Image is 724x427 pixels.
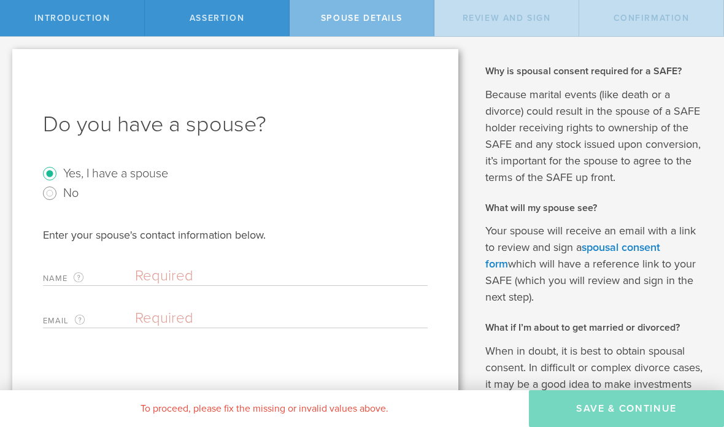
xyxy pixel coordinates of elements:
label: Email [43,314,135,328]
h2: Why is spousal consent required for a SAFE? [485,64,706,78]
label: No [63,183,79,201]
button: Save & Continue [529,390,724,427]
span: Review and Sign [463,13,551,23]
div: Enter your spouse's contact information below. [43,228,428,242]
p: When in doubt, it is best to obtain spousal consent. In difficult or complex divorce cases, it ma... [485,343,706,426]
span: Introduction [34,13,110,23]
span: Spouse Details [321,13,402,23]
span: Confirmation [614,13,690,23]
p: Your spouse will receive an email with a link to review and sign a which will have a reference li... [485,223,706,306]
input: Required [135,267,422,285]
h1: Do you have a spouse? [43,110,428,139]
label: Name [43,271,135,285]
label: Yes, I have a spouse [63,164,168,182]
input: Required [135,309,422,328]
h2: What will my spouse see? [485,201,706,215]
h2: What if I’m about to get married or divorced? [485,321,706,334]
p: Because marital events (like death or a divorce) could result in the spouse of a SAFE holder rece... [485,87,706,186]
span: assertion [190,13,244,23]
